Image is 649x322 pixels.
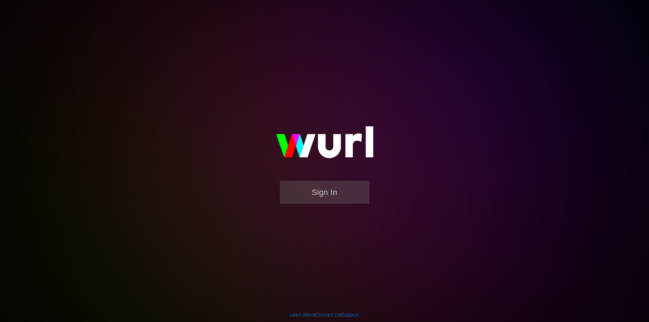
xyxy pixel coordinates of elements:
a: Learn More [290,312,315,318]
a: Support [342,312,359,318]
a: Contact Us [316,312,340,318]
img: wurl-logo-on-black-223613ac3d8ba8fe6dc639794a292ebdb59501304c7dfd60c99c58986ef67473.svg [253,111,396,181]
div: | | [290,311,359,318]
button: Sign In [280,181,370,204]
